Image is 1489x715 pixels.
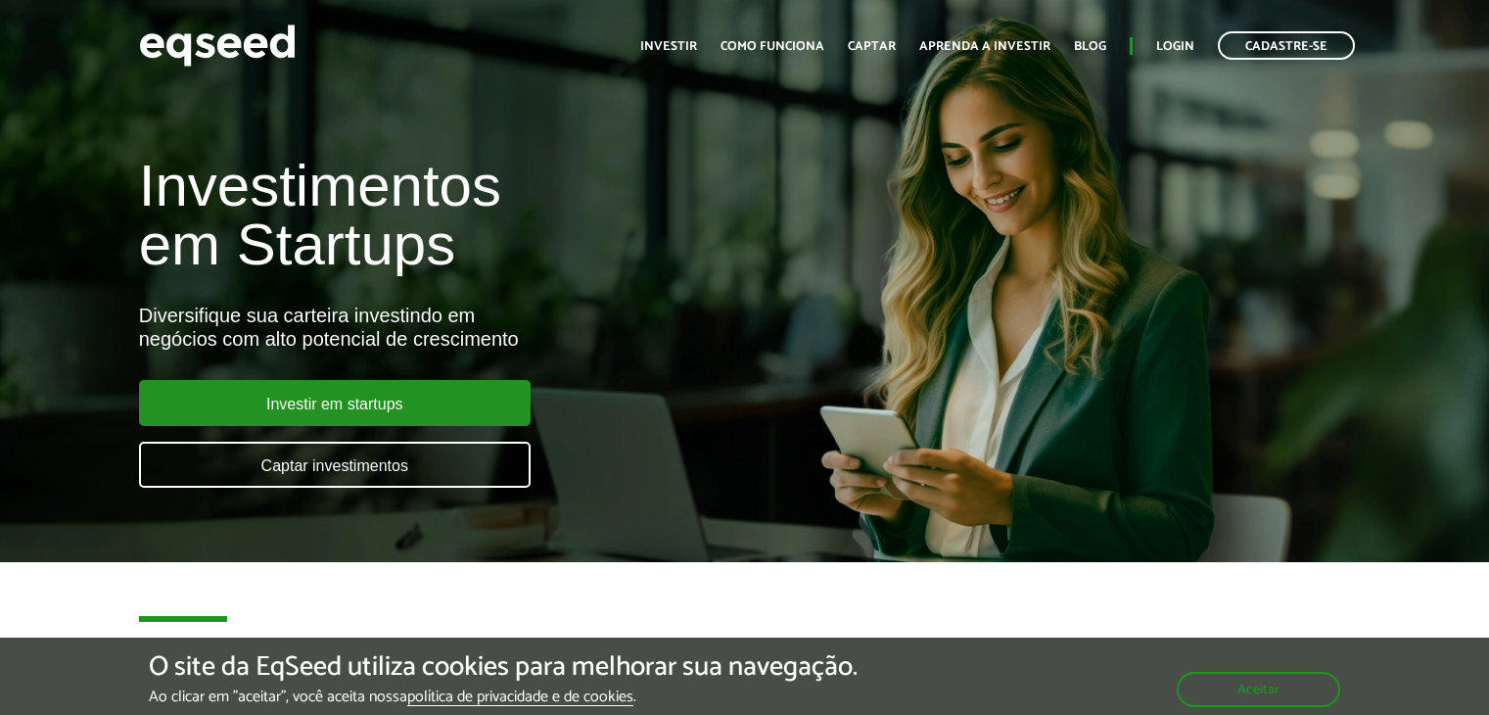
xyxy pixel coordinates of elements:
[1177,672,1340,707] button: Aceitar
[139,304,855,351] div: Diversifique sua carteira investindo em negócios com alto potencial de crescimento
[721,40,824,53] a: Como funciona
[1074,40,1106,53] a: Blog
[919,40,1050,53] a: Aprenda a investir
[407,690,633,706] a: política de privacidade e de cookies
[139,442,531,488] a: Captar investimentos
[139,20,296,71] img: EqSeed
[149,652,858,683] h5: O site da EqSeed utiliza cookies para melhorar sua navegação.
[848,40,896,53] a: Captar
[139,380,531,426] a: Investir em startups
[1156,40,1194,53] a: Login
[640,40,697,53] a: Investir
[1218,31,1355,60] a: Cadastre-se
[149,688,858,706] p: Ao clicar em "aceitar", você aceita nossa .
[139,157,855,274] h1: Investimentos em Startups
